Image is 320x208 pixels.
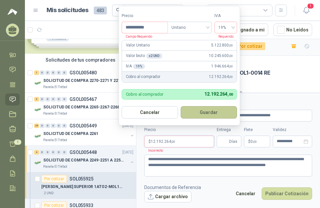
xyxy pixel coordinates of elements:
[122,106,178,119] button: Cancelar
[307,3,314,9] span: 1
[40,123,45,128] div: 0
[34,70,39,75] div: 1
[14,140,21,145] span: 1
[211,63,232,69] span: 1.946.664
[244,136,270,147] p: $ 0,00
[43,104,120,110] p: SOLICITUD DE COMPRA 2265-2267-2268
[43,131,98,137] p: SOLICITUD DE COMPRA 2261
[5,138,20,150] a: 1
[45,70,50,75] div: 0
[34,123,39,128] div: 29
[244,127,270,133] label: Flete
[45,97,50,102] div: 0
[133,64,145,69] div: 19 %
[51,123,56,128] div: 0
[262,187,312,200] button: Publicar Cotización
[43,157,125,163] p: SOLICITUD DE COMPRA 2249-2251 A 2256-2258 Y 2262
[34,122,135,143] a: 29 0 0 0 0 0 GSOL005449[DATE] Company LogoSOLICITUD DE COMPRA 2261Panela El Trébol
[126,53,163,59] p: Valor bruto
[209,53,232,59] span: 10.245.600
[34,150,39,155] div: 4
[47,6,89,15] h1: Mis solicitudes
[221,24,268,36] button: Asignado a mi
[250,140,257,143] span: 0
[41,184,123,190] p: [PERSON_NAME] SUPERIOR 1ATO2-MOL1-0014 RE
[70,203,93,208] p: SOL055933
[34,159,42,167] img: Company Logo
[209,74,232,80] span: 12.192.264
[51,150,56,155] div: 0
[116,8,121,12] span: search
[34,106,42,114] img: Company Logo
[43,85,67,90] p: Panela El Trébol
[70,97,97,102] p: GSOL005467
[146,53,162,59] div: x 2 UND
[229,136,237,147] span: Días
[229,65,233,68] span: ,00
[253,140,257,143] span: ,00
[62,70,67,75] div: 0
[228,92,233,97] span: ,00
[126,63,145,69] p: IVA
[70,177,93,181] p: SOL055925
[235,42,265,50] div: Por cotizar
[56,97,61,102] div: 0
[232,187,259,200] button: Cancelar
[144,136,214,147] p: $12.192.264,00
[229,75,233,79] span: ,00
[171,140,175,143] span: ,00
[273,24,312,36] button: No Leídos
[25,172,136,199] a: Por cotizarSOL055925[PERSON_NAME] SUPERIOR 1ATO2-MOL1-0014 RE2 UND
[122,13,168,19] label: Precio
[43,78,123,84] p: SOLICITUD DE COMPRA 2270-2271 Y 2272
[34,69,135,90] a: 1 0 0 0 0 0 GSOL005480[DATE] Company LogoSOLICITUD DE COMPRA 2270-2271 Y 2272Panela El Trébol
[62,150,67,155] div: 0
[25,54,136,66] div: Solicitudes de tus compradores
[126,92,164,96] p: Cobro al comprador
[214,33,233,39] p: Requerido
[70,70,97,75] p: GSOL005480
[56,123,61,128] div: 0
[144,127,214,133] label: Precio
[126,42,150,48] p: Valor Unitario
[45,150,50,155] div: 0
[34,132,42,140] img: Company Logo
[62,123,67,128] div: 0
[273,127,312,133] label: Validez
[181,106,237,119] button: Guardar
[208,90,317,95] p: Condición de pago
[248,140,250,143] span: $
[229,44,233,47] span: ,00
[144,191,191,203] button: Cargar archivo
[218,23,233,32] span: 19%
[34,95,135,116] a: 3 0 0 0 0 0 GSOL005467[DATE] Company LogoSOLICITUD DE COMPRA 2265-2267-2268Panela El Trébol
[34,148,135,169] a: 4 0 0 0 0 0 GSOL005448[DATE] Company LogoSOLICITUD DE COMPRA 2249-2251 A 2256-2258 Y 2262Panela E...
[56,70,61,75] div: 0
[41,191,56,196] div: 2 UND
[144,184,201,191] p: Documentos de Referencia
[70,123,97,128] p: GSOL005449
[41,175,67,183] div: Por cotizar
[34,97,39,102] div: 3
[122,33,152,39] p: Campo Requerido
[70,150,97,155] p: GSOL005448
[211,42,232,48] span: 5.122.800
[204,91,232,97] span: 12.192.264
[122,123,133,129] p: [DATE]
[43,164,67,169] p: Panela El Trébol
[214,13,237,19] label: IVA
[151,140,175,143] span: 12.192.264
[144,147,163,153] p: Incorrecto
[43,138,67,143] p: Panela El Trébol
[40,150,45,155] div: 0
[43,111,67,116] p: Panela El Trébol
[122,149,133,156] p: [DATE]
[217,127,241,133] label: Entrega
[56,150,61,155] div: 0
[34,79,42,87] img: Company Logo
[51,70,56,75] div: 0
[51,97,56,102] div: 0
[126,74,160,80] p: Cobro al comprador
[94,7,107,14] span: 483
[171,23,208,32] span: Unitario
